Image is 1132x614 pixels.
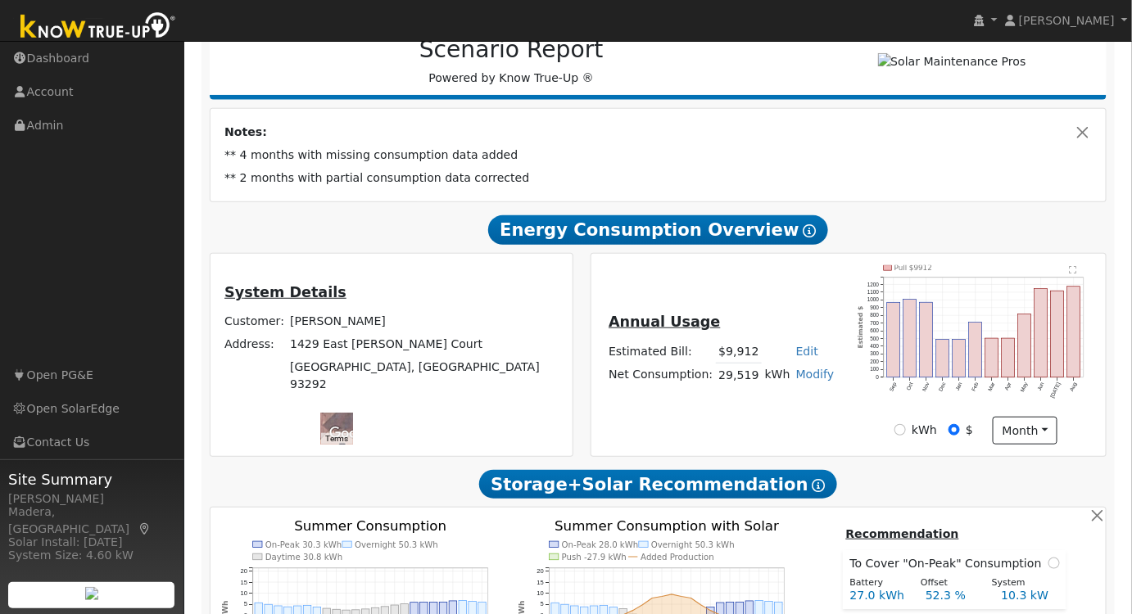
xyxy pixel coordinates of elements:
[716,340,762,363] td: $9,912
[1067,287,1080,377] rect: onclick=""
[85,587,98,600] img: retrieve
[876,374,880,380] text: 0
[953,339,966,377] rect: onclick=""
[804,224,817,237] i: Show Help
[222,144,1095,167] td: ** 4 months with missing consumption data added
[887,302,900,377] rect: onclick=""
[1051,291,1064,377] rect: onclick=""
[642,604,645,607] circle: onclick=""
[240,589,247,597] text: 10
[921,381,931,392] text: Nov
[841,576,912,590] div: Battery
[870,343,879,349] text: 400
[537,567,544,575] text: 20
[138,522,152,535] a: Map
[983,576,1054,590] div: System
[609,314,720,330] u: Annual Usage
[1037,381,1046,391] text: Jun
[920,302,933,377] rect: onclick=""
[1035,288,1048,377] rect: onclick=""
[265,540,342,549] text: On-Peak 30.3 kWh
[265,553,343,562] text: Daytime 30.8 kWh
[905,381,914,391] text: Oct
[813,479,826,492] i: Show Help
[288,356,561,396] td: [GEOGRAPHIC_DATA], [GEOGRAPHIC_DATA] 93292
[537,589,544,597] text: 10
[870,320,879,326] text: 700
[661,595,663,598] circle: onclick=""
[243,601,247,608] text: 5
[226,36,796,64] h2: Scenario Report
[716,363,762,387] td: 29,519
[224,284,346,300] u: System Details
[325,423,379,445] a: Open this area in Google Maps (opens a new window)
[691,597,693,599] circle: onclick=""
[222,309,288,332] td: Customer:
[987,381,996,392] text: Mar
[938,381,948,392] text: Dec
[796,345,818,358] a: Edit
[488,215,827,245] span: Energy Consumption Overview
[1004,381,1014,391] text: Apr
[870,336,879,341] text: 500
[867,289,880,295] text: 1100
[894,424,906,436] input: kWh
[1020,381,1030,393] text: May
[936,339,949,377] rect: onclick=""
[652,540,736,549] text: Overnight 50.3 kWh
[325,423,379,445] img: Google
[222,167,1095,190] td: ** 2 months with partial consumption data corrected
[700,604,703,607] circle: onclick=""
[971,381,980,391] text: Feb
[870,312,879,318] text: 800
[870,359,879,364] text: 200
[8,534,175,551] div: Solar Install: [DATE]
[681,595,683,598] circle: onclick=""
[841,587,917,604] div: 27.0 kWh
[8,503,175,538] div: Madera, [GEOGRAPHIC_DATA]
[762,363,793,387] td: kWh
[878,53,1026,70] img: Solar Maintenance Pros
[903,299,917,377] rect: onclick=""
[537,579,544,586] text: 15
[632,609,635,612] circle: onclick=""
[8,468,175,490] span: Site Summary
[912,576,984,590] div: Offset
[912,422,937,439] label: kWh
[606,363,716,387] td: Net Consumption:
[1069,381,1079,392] text: Aug
[949,424,960,436] input: $
[288,333,561,356] td: 1429 East [PERSON_NAME] Court
[325,434,348,443] a: Terms (opens in new tab)
[294,518,446,534] text: Summer Consumption
[1049,381,1062,400] text: [DATE]
[541,601,544,608] text: 5
[1019,14,1115,27] span: [PERSON_NAME]
[870,327,879,333] text: 600
[641,553,715,562] text: Added Production
[606,340,716,363] td: Estimated Bill:
[671,594,673,596] circle: onclick=""
[870,351,879,357] text: 300
[12,9,184,46] img: Know True-Up
[651,597,654,599] circle: onclick=""
[857,306,864,349] text: Estimated $
[867,296,880,302] text: 1000
[355,540,438,549] text: Overnight 50.3 kWh
[1070,265,1077,273] text: 
[889,381,899,392] text: Sep
[562,540,639,549] text: On-Peak 28.0 kWh
[8,490,175,508] div: [PERSON_NAME]
[850,555,1048,572] span: To Cover "On-Peak" Consumption
[562,553,627,562] text: Push -27.9 kWh
[8,547,175,564] div: System Size: 4.60 kW
[954,381,963,391] text: Jan
[1002,338,1015,377] rect: onclick=""
[240,579,247,586] text: 15
[985,338,998,377] rect: onclick=""
[479,470,836,499] span: Storage+Solar Recommendation
[796,368,835,381] a: Modify
[224,125,267,138] strong: Notes:
[710,609,713,612] circle: onclick=""
[870,305,879,310] text: 900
